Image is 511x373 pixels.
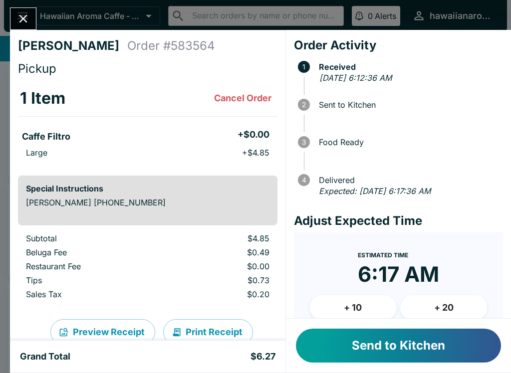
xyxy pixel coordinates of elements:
[26,289,163,299] p: Sales Tax
[210,88,275,108] button: Cancel Order
[26,275,163,285] p: Tips
[26,197,269,207] p: [PERSON_NAME] [PHONE_NUMBER]
[163,319,253,345] button: Print Receipt
[26,148,47,158] p: Large
[314,100,503,109] span: Sent to Kitchen
[310,295,397,320] button: + 10
[400,295,487,320] button: + 20
[358,261,439,287] time: 6:17 AM
[302,63,305,71] text: 1
[319,186,431,196] em: Expected: [DATE] 6:17:36 AM
[20,351,70,363] h5: Grand Total
[314,138,503,147] span: Food Ready
[18,61,56,76] span: Pickup
[319,73,392,83] em: [DATE] 6:12:36 AM
[22,131,70,143] h5: Caffe Filtro
[127,38,215,53] h4: Order # 583564
[301,176,306,184] text: 4
[242,148,269,158] p: + $4.85
[296,329,501,363] button: Send to Kitchen
[251,351,275,363] h5: $6.27
[18,233,277,303] table: orders table
[358,251,408,259] span: Estimated Time
[238,129,269,141] h5: + $0.00
[26,247,163,257] p: Beluga Fee
[314,176,503,185] span: Delivered
[10,8,36,29] button: Close
[179,275,269,285] p: $0.73
[18,38,127,53] h4: [PERSON_NAME]
[50,319,155,345] button: Preview Receipt
[179,233,269,243] p: $4.85
[26,184,269,193] h6: Special Instructions
[26,261,163,271] p: Restaurant Fee
[18,80,277,168] table: orders table
[294,213,503,228] h4: Adjust Expected Time
[26,233,163,243] p: Subtotal
[179,289,269,299] p: $0.20
[179,247,269,257] p: $0.49
[20,88,65,108] h3: 1 Item
[179,261,269,271] p: $0.00
[314,62,503,71] span: Received
[302,101,306,109] text: 2
[294,38,503,53] h4: Order Activity
[302,138,306,146] text: 3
